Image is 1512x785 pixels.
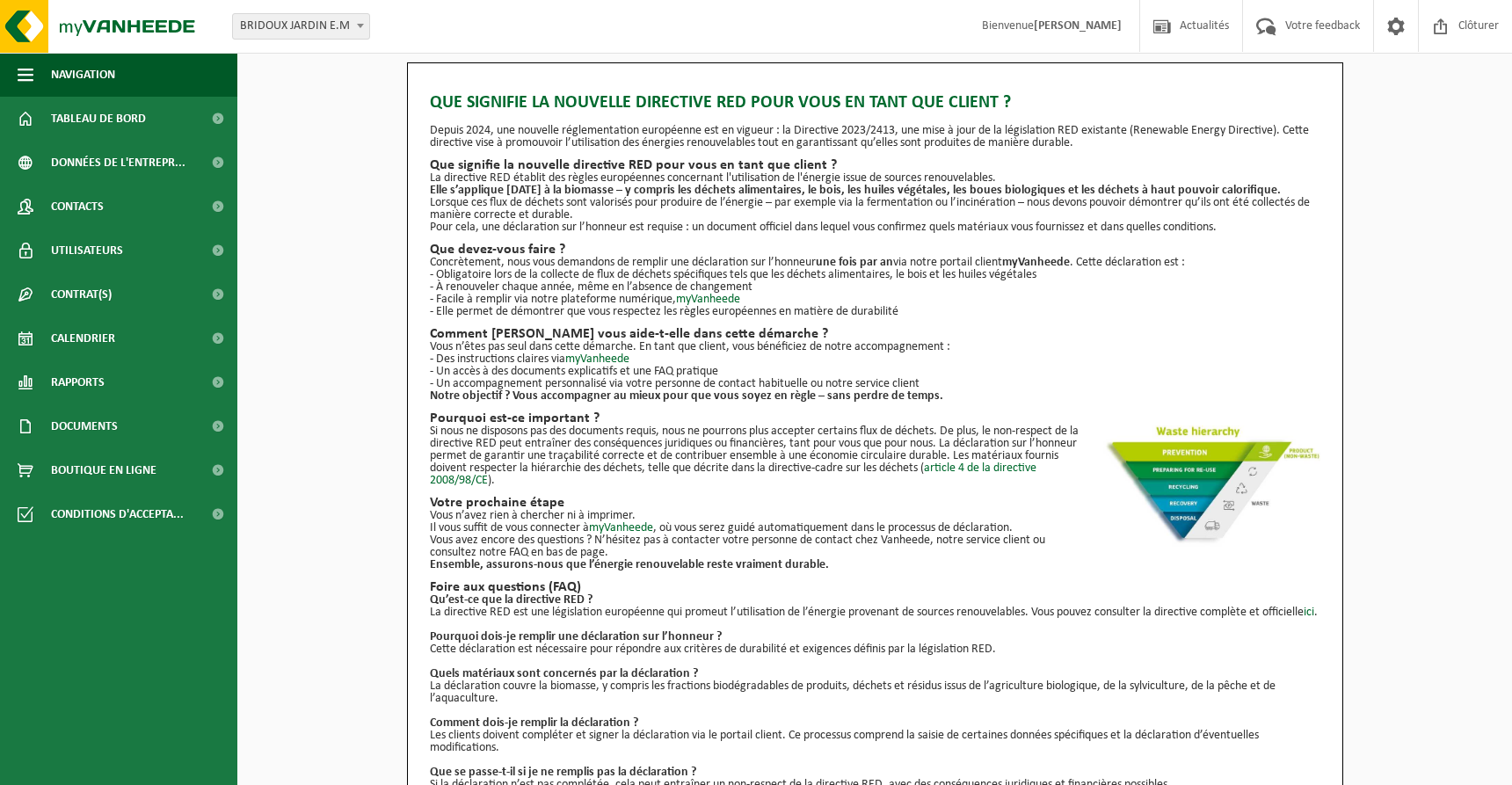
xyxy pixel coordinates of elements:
[51,141,185,185] span: Données de l'entrepr...
[51,316,115,360] span: Calendrier
[430,222,1320,234] p: Pour cela, une déclaration sur l’honneur est requise : un document officiel dans lequel vous conf...
[430,425,1320,487] p: Si nous ne disposons pas des documents requis, nous ne pourrons plus accepter certains flux de dé...
[589,521,653,534] a: myVanheede
[430,281,1320,294] p: - À renouveler chaque année, même en l’absence de changement
[430,243,1320,257] h2: Que devez-vous faire ?
[430,534,1320,559] p: Vous avez encore des questions ? N’hésitez pas à contacter votre personne de contact chez Vanheed...
[430,716,638,730] b: Comment dois-je remplir la déclaration ?
[51,448,156,492] span: Boutique en ligne
[51,229,123,273] span: Utilisateurs
[430,327,1320,341] h2: Comment [PERSON_NAME] vous aide-t-elle dans cette démarche ?
[430,558,829,571] b: Ensemble, assurons-nous que l’énergie renouvelable reste vraiment durable.
[51,97,146,141] span: Tableau de bord
[430,197,1320,222] p: Lorsque ces flux de déchets sont valorisés pour produire de l’énergie – par exemple via la fermen...
[430,411,1320,425] h2: Pourquoi est-ce important ?
[430,389,943,403] strong: Notre objectif ? Vous accompagner au mieux pour que vous soyez en règle – sans perdre de temps.
[430,172,1320,185] p: La directive RED établit des règles européennes concernant l'utilisation de l'énergie issue de so...
[1034,19,1122,33] strong: [PERSON_NAME]
[430,680,1320,705] p: La déclaration couvre la biomasse, y compris les fractions biodégradables de produits, déchets et...
[232,13,370,40] span: BRIDOUX JARDIN E.M
[430,766,696,779] b: Que se passe-t-il si je ne remplis pas la déclaration ?
[430,378,1320,390] p: - Un accompagnement personnalisé via votre personne de contact habituelle ou notre service client
[430,462,1036,487] a: article 4 de la directive 2008/98/CE
[430,184,1281,197] strong: Elle s’applique [DATE] à la biomasse – y compris les déchets alimentaires, le bois, les huiles vé...
[51,185,104,229] span: Contacts
[430,353,1320,366] p: - Des instructions claires via
[430,580,1320,594] h2: Foire aux questions (FAQ)
[430,125,1320,149] p: Depuis 2024, une nouvelle réglementation européenne est en vigueur : la Directive 2023/2413, une ...
[51,360,105,404] span: Rapports
[430,496,1320,510] h2: Votre prochaine étape
[1304,606,1314,619] a: ici
[430,294,1320,306] p: - Facile à remplir via notre plateforme numérique,
[430,730,1320,754] p: Les clients doivent compléter et signer la déclaration via le portail client. Ce processus compre...
[816,256,893,269] strong: une fois par an
[430,667,698,680] b: Quels matériaux sont concernés par la déclaration ?
[430,158,1320,172] h2: Que signifie la nouvelle directive RED pour vous en tant que client ?
[51,273,112,316] span: Contrat(s)
[430,306,1320,318] p: - Elle permet de démontrer que vous respectez les règles européennes en matière de durabilité
[430,257,1320,269] p: Concrètement, nous vous demandons de remplir une déclaration sur l’honneur via notre portail clie...
[51,53,115,97] span: Navigation
[430,366,1320,378] p: - Un accès à des documents explicatifs et une FAQ pratique
[430,510,1320,534] p: Vous n’avez rien à chercher ni à imprimer. Il vous suffit de vous connecter à , où vous serez gui...
[430,341,1320,353] p: Vous n’êtes pas seul dans cette démarche. En tant que client, vous bénéficiez de notre accompagne...
[1002,256,1070,269] strong: myVanheede
[233,14,369,39] span: BRIDOUX JARDIN E.M
[676,293,740,306] a: myVanheede
[430,607,1320,619] p: La directive RED est une législation européenne qui promeut l’utilisation de l’énergie provenant ...
[565,353,629,366] a: myVanheede
[430,643,1320,656] p: Cette déclaration est nécessaire pour répondre aux critères de durabilité et exigences définis pa...
[51,492,184,536] span: Conditions d'accepta...
[430,269,1320,281] p: - Obligatoire lors de la collecte de flux de déchets spécifiques tels que les déchets alimentaire...
[430,90,1011,116] span: Que signifie la nouvelle directive RED pour vous en tant que client ?
[430,593,592,607] b: Qu’est-ce que la directive RED ?
[51,404,118,448] span: Documents
[430,630,722,643] b: Pourquoi dois-je remplir une déclaration sur l’honneur ?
